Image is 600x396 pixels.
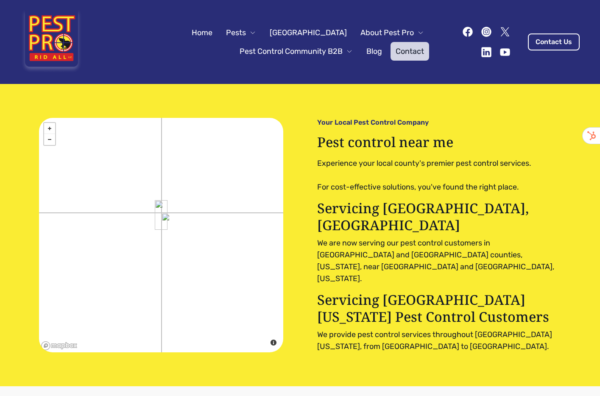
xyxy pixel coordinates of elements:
[317,200,561,234] p: Servicing [GEOGRAPHIC_DATA], [GEOGRAPHIC_DATA]
[391,42,429,61] a: Contact
[355,23,429,42] button: About Pest Pro
[265,23,352,42] a: [GEOGRAPHIC_DATA]
[317,118,429,127] p: Your Local Pest Control Company
[317,329,561,352] p: We provide pest control services throughout [GEOGRAPHIC_DATA][US_STATE], from [GEOGRAPHIC_DATA] t...
[240,45,343,57] span: Pest Control Community B2B
[317,157,561,193] pre: Experience your local county's premier pest control services. For cost-effective solutions, you'v...
[20,10,83,74] img: Pest Pro Rid All
[44,123,55,134] a: Zoom in
[226,27,246,39] span: Pests
[317,237,561,284] p: We are now serving our pest control customers in [GEOGRAPHIC_DATA] and [GEOGRAPHIC_DATA] counties...
[317,134,561,151] h1: Pest control near me
[44,134,55,145] a: Zoom out
[221,23,261,42] button: Pests
[234,42,358,61] button: Pest Control Community B2B
[187,23,218,42] a: Home
[360,27,414,39] span: About Pest Pro
[361,42,387,61] a: Blog
[317,291,561,325] p: Servicing [GEOGRAPHIC_DATA][US_STATE] Pest Control Customers
[528,33,580,50] a: Contact Us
